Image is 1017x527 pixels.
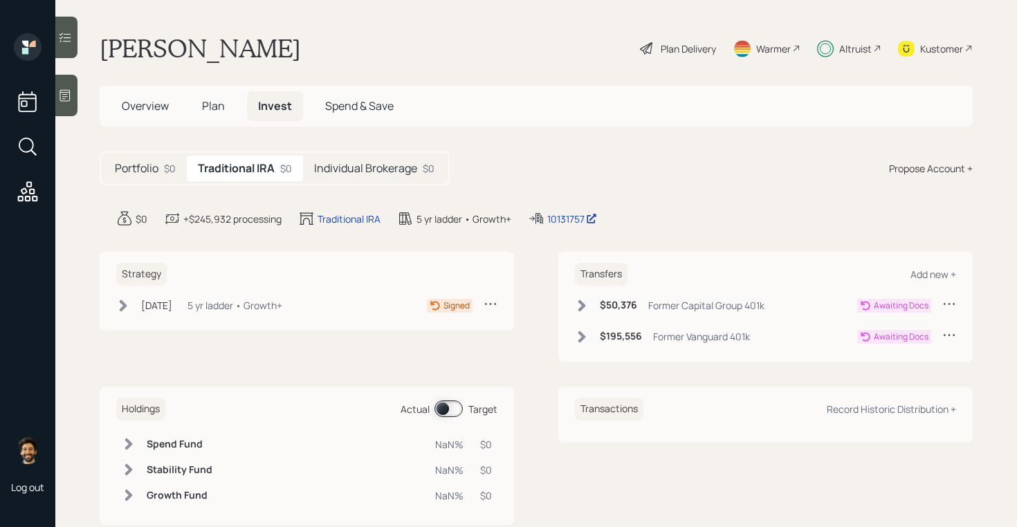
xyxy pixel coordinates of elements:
[258,98,292,113] span: Invest
[480,463,492,477] div: $0
[874,299,928,312] div: Awaiting Docs
[920,41,963,56] div: Kustomer
[187,298,282,313] div: 5 yr ladder • Growth+
[468,402,497,416] div: Target
[122,98,169,113] span: Overview
[416,212,511,226] div: 5 yr ladder • Growth+
[600,299,637,311] h6: $50,376
[318,212,381,226] div: Traditional IRA
[164,161,176,176] div: $0
[435,463,464,477] div: NaN%
[661,41,716,56] div: Plan Delivery
[14,436,42,464] img: eric-schwartz-headshot.png
[115,162,158,175] h5: Portfolio
[202,98,225,113] span: Plan
[136,212,147,226] div: $0
[575,398,643,420] h6: Transactions
[435,488,464,503] div: NaN%
[147,438,212,450] h6: Spend Fund
[198,162,275,175] h5: Traditional IRA
[401,402,430,416] div: Actual
[874,331,928,343] div: Awaiting Docs
[100,33,301,64] h1: [PERSON_NAME]
[910,268,956,281] div: Add new +
[480,488,492,503] div: $0
[147,490,212,501] h6: Growth Fund
[11,481,44,494] div: Log out
[575,263,627,286] h6: Transfers
[325,98,394,113] span: Spend & Save
[141,298,172,313] div: [DATE]
[116,263,167,286] h6: Strategy
[423,161,434,176] div: $0
[889,161,973,176] div: Propose Account +
[183,212,282,226] div: +$245,932 processing
[116,398,165,420] h6: Holdings
[147,464,212,476] h6: Stability Fund
[648,298,764,313] div: Former Capital Group 401k
[280,161,292,176] div: $0
[435,437,464,452] div: NaN%
[653,329,750,344] div: Former Vanguard 401k
[827,403,956,416] div: Record Historic Distribution +
[547,212,597,226] div: 10131757
[600,331,642,342] h6: $195,556
[839,41,872,56] div: Altruist
[756,41,791,56] div: Warmer
[480,437,492,452] div: $0
[314,162,417,175] h5: Individual Brokerage
[443,299,470,312] div: Signed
